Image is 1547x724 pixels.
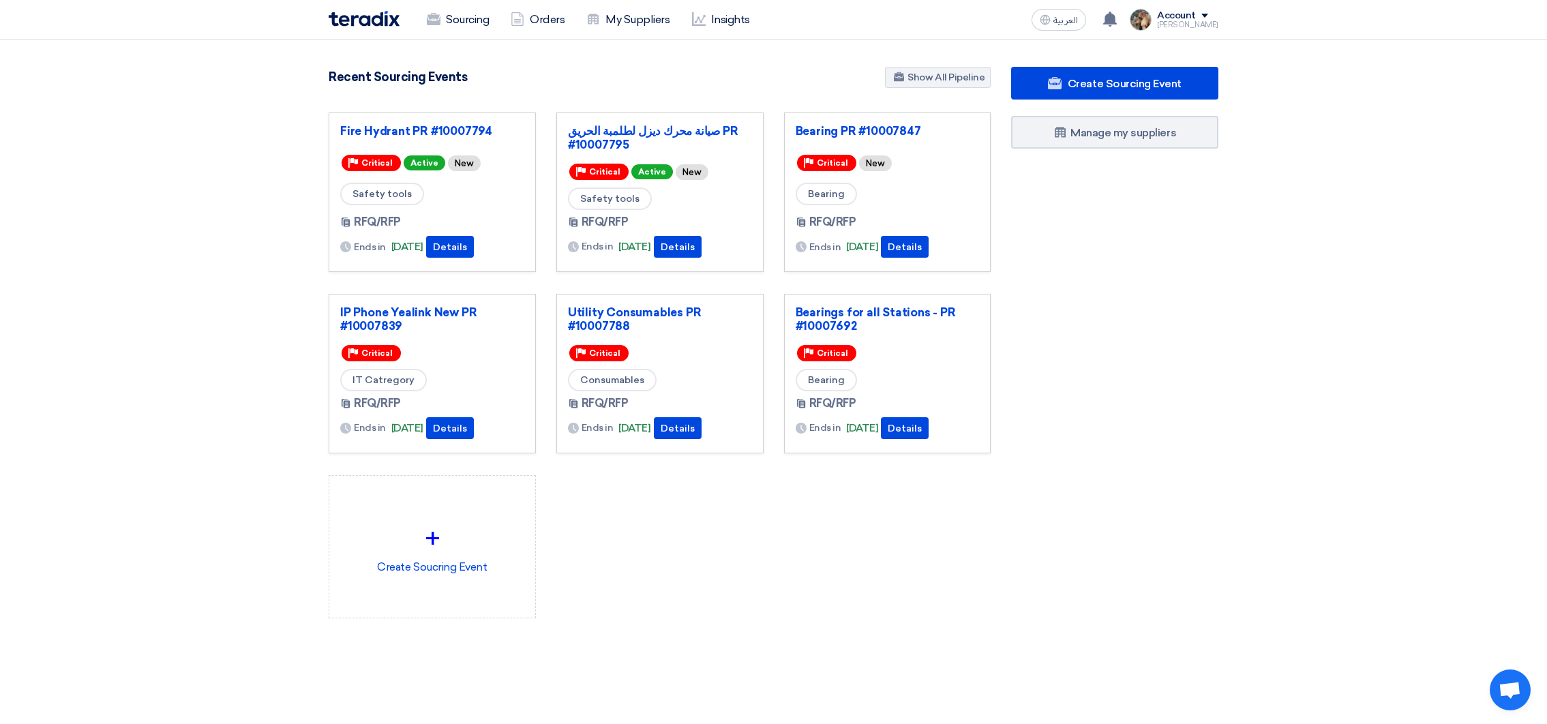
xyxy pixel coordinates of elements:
a: Bearings for all Stations - PR #10007692 [796,305,980,333]
span: Ends in [354,240,386,254]
div: + [340,518,524,559]
span: Safety tools [340,183,424,205]
img: Teradix logo [329,11,400,27]
span: [DATE] [618,239,650,255]
div: New [859,155,892,171]
span: Ends in [354,421,386,435]
img: file_1710751448746.jpg [1130,9,1152,31]
button: العربية [1032,9,1086,31]
a: Insights [681,5,761,35]
span: Consumables [568,369,657,391]
span: RFQ/RFP [809,395,856,412]
button: Details [654,417,702,439]
div: New [676,164,708,180]
span: Bearing [796,369,857,391]
span: RFQ/RFP [582,214,629,230]
a: Bearing PR #10007847 [796,124,980,138]
span: [DATE] [391,239,423,255]
span: Ends in [582,421,614,435]
div: Create Soucring Event [340,487,524,607]
span: Create Sourcing Event [1068,77,1182,90]
span: Critical [361,158,393,168]
span: Bearing [796,183,857,205]
span: Critical [817,158,848,168]
span: RFQ/RFP [354,214,401,230]
span: Safety tools [568,187,652,210]
span: العربية [1053,16,1078,25]
h4: Recent Sourcing Events [329,70,467,85]
a: Utility Consumables PR #10007788 [568,305,752,333]
span: IT Catregory [340,369,427,391]
a: Manage my suppliers [1011,116,1218,149]
a: صيانة محرك ديزل لطلمبة الحريق PR #10007795 [568,124,752,151]
span: Ends in [809,421,841,435]
span: [DATE] [846,239,878,255]
span: Active [404,155,445,170]
span: RFQ/RFP [354,395,401,412]
div: Account [1157,10,1196,22]
span: Critical [361,348,393,358]
span: Active [631,164,673,179]
button: Details [426,417,474,439]
a: Orders [500,5,575,35]
button: Details [881,236,929,258]
a: Sourcing [416,5,500,35]
span: [DATE] [391,421,423,436]
span: Critical [817,348,848,358]
button: Details [654,236,702,258]
span: [DATE] [846,421,878,436]
button: Details [881,417,929,439]
span: [DATE] [618,421,650,436]
span: RFQ/RFP [809,214,856,230]
div: [PERSON_NAME] [1157,21,1218,29]
button: Details [426,236,474,258]
span: Critical [589,348,620,358]
span: Ends in [582,239,614,254]
a: Show All Pipeline [885,67,991,88]
a: IP Phone Yealink New PR #10007839 [340,305,524,333]
div: Open chat [1490,669,1531,710]
span: Ends in [809,240,841,254]
a: My Suppliers [575,5,680,35]
div: New [448,155,481,171]
span: RFQ/RFP [582,395,629,412]
a: Fire Hydrant PR #10007794 [340,124,524,138]
span: Critical [589,167,620,177]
